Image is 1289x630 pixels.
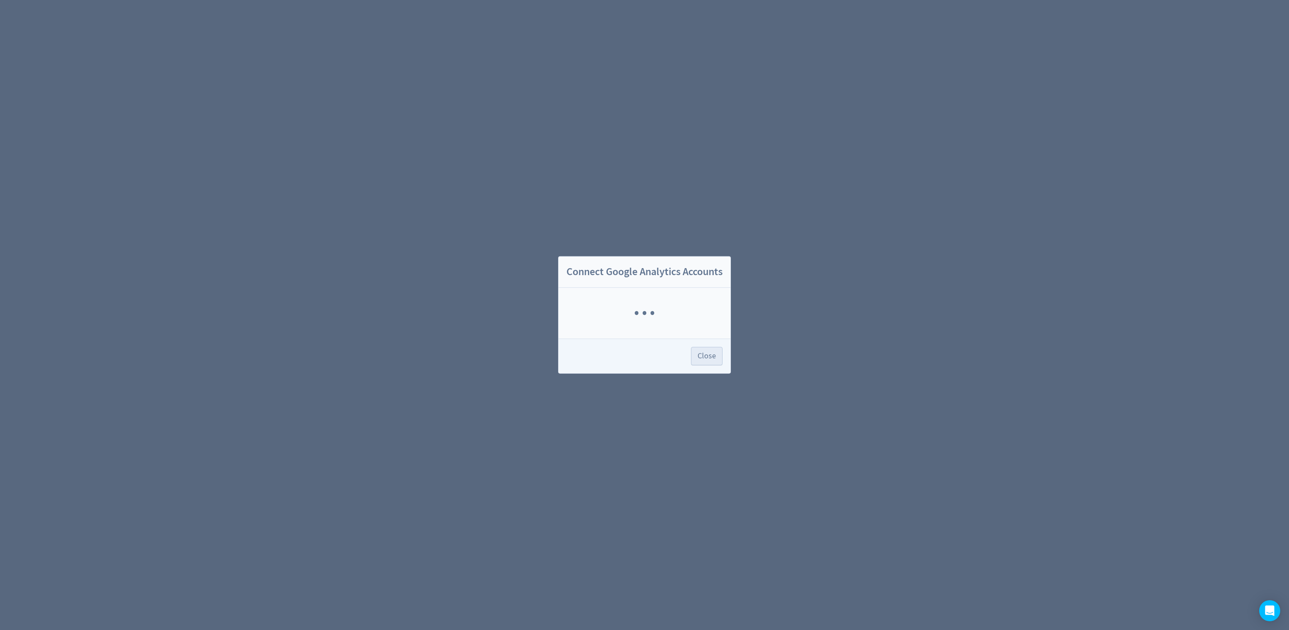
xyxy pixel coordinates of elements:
span: · [633,291,641,335]
span: · [641,291,648,335]
span: Close [698,352,716,360]
span: · [648,291,656,335]
button: Close [691,347,723,365]
div: Open Intercom Messenger [1259,600,1280,621]
h2: Connect Google Analytics Accounts [559,257,730,288]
